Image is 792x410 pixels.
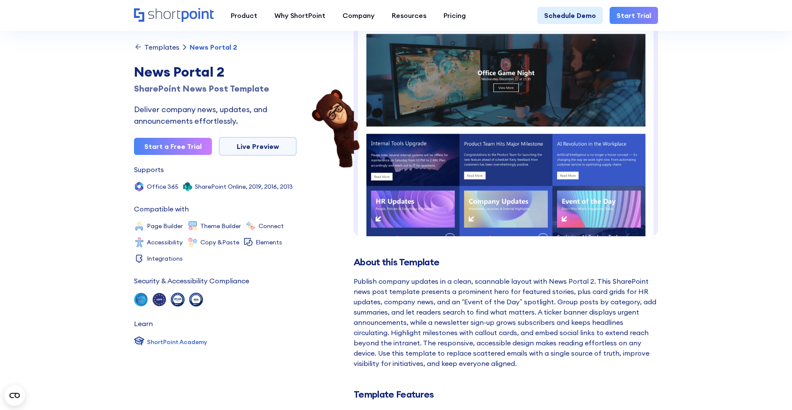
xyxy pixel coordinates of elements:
a: Start a Free Trial [134,138,212,155]
iframe: Chat Widget [749,369,792,410]
div: Widget de clavardage [749,369,792,410]
button: Open CMP widget [4,385,25,406]
div: Theme Builder [200,223,241,229]
div: SharePoint News Post Template [134,82,297,95]
a: Product [222,7,266,24]
a: Start Trial [610,7,658,24]
div: Templates [144,44,179,51]
div: SharePoint Online, 2019, 2016, 2013 [195,184,293,190]
a: ShortPoint Academy [134,336,207,348]
div: Supports [134,166,164,173]
div: Elements [256,239,282,245]
div: Compatible with [134,205,189,212]
div: Why ShortPoint [274,10,325,21]
div: Company [342,10,375,21]
div: Office 365 [147,184,179,190]
div: Security & Accessibility Compliance [134,277,249,284]
div: Connect [259,223,284,229]
div: Deliver company news, updates, and announcements effortlessly. [134,104,297,127]
div: News Portal 2 [190,44,237,51]
div: Learn [134,320,153,327]
a: Home [134,8,214,23]
div: News Portal 2 [134,62,297,82]
a: Company [334,7,383,24]
div: Integrations [147,256,183,261]
a: Pricing [435,7,474,24]
a: Schedule Demo [537,7,603,24]
div: Pricing [444,10,466,21]
a: Resources [383,7,435,24]
a: Live Preview [219,137,297,156]
div: Copy &Paste [200,239,239,245]
a: Why ShortPoint [266,7,334,24]
div: Page Builder [147,223,183,229]
div: ShortPoint Academy [147,338,207,347]
div: Accessibility [147,239,183,245]
div: Resources [392,10,426,21]
h2: About this Template [354,257,658,267]
h2: Template Features [354,389,658,400]
div: Publish company updates in a clean, scannable layout with News Portal 2. This SharePoint news pos... [354,276,658,368]
img: soc 2 [134,293,148,306]
div: Product [231,10,257,21]
a: Templates [134,43,179,51]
